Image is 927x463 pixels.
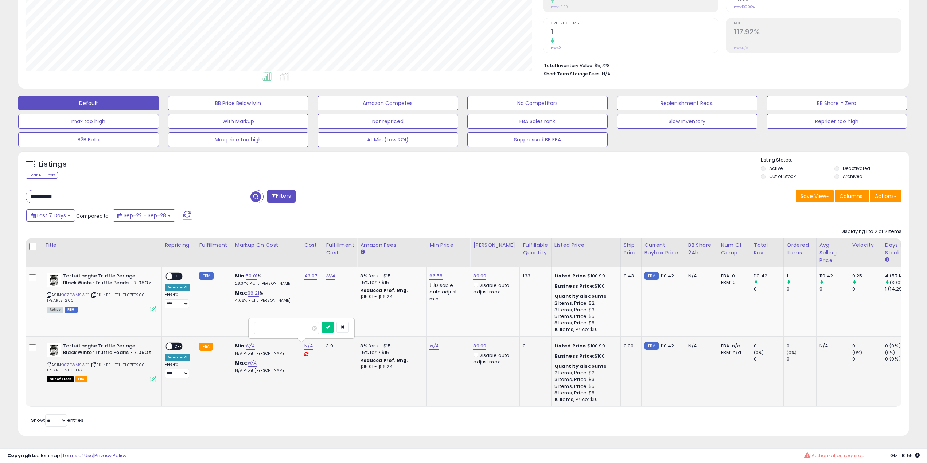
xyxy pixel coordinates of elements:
[554,273,615,279] div: $100.99
[267,190,296,203] button: Filters
[18,132,159,147] button: B2B Beta
[326,272,335,280] a: N/A
[62,452,93,459] a: Terms of Use
[787,350,797,355] small: (0%)
[554,293,615,300] div: :
[885,241,912,257] div: Days In Stock
[235,241,298,249] div: Markup on Cost
[523,343,545,349] div: 0
[168,114,309,129] button: With Markup
[235,281,296,286] p: 28.34% Profit [PERSON_NAME]
[721,343,745,349] div: FBA: n/a
[360,294,421,300] div: $15.01 - $16.24
[644,342,659,350] small: FBM
[734,22,901,26] span: ROI
[18,114,159,129] button: max too high
[113,209,175,222] button: Sep-22 - Sep-28
[429,241,467,249] div: Min Price
[62,292,89,298] a: B07PWMSWF1
[26,209,75,222] button: Last 7 Days
[617,96,757,110] button: Replenishment Recs.
[165,362,190,378] div: Preset:
[235,368,296,373] p: N/A Profit [PERSON_NAME]
[47,376,74,382] span: All listings that are currently out of stock and unavailable for purchase on Amazon
[544,62,593,69] b: Total Inventory Value:
[235,359,248,366] b: Max:
[852,350,862,355] small: (0%)
[835,190,869,202] button: Columns
[523,241,548,257] div: Fulfillable Quantity
[885,286,915,292] div: 1 (14.29%)
[31,417,83,424] span: Show: entries
[235,290,296,303] div: %
[199,343,213,351] small: FBA
[787,273,816,279] div: 1
[172,273,184,280] span: OFF
[165,284,190,291] div: Amazon AI
[554,353,615,359] div: $100
[841,228,901,235] div: Displaying 1 to 2 of 2 items
[360,357,408,363] b: Reduced Prof. Rng.
[554,320,615,326] div: 8 Items, Price: $8
[819,286,849,292] div: 0
[235,351,296,356] p: N/A Profit [PERSON_NAME]
[168,96,309,110] button: BB Price Below Min
[624,273,636,279] div: 9.43
[94,452,126,459] a: Privacy Policy
[18,96,159,110] button: Default
[661,342,674,349] span: 110.42
[811,452,865,459] span: Authorization required
[767,96,907,110] button: BB Share = Zero
[473,351,514,365] div: Disable auto adjust max
[235,272,246,279] b: Min:
[890,452,920,459] span: 2025-10-6 10:55 GMT
[246,272,257,280] a: 50.01
[688,343,712,349] div: N/A
[617,114,757,129] button: Slow Inventory
[467,114,608,129] button: FBA Sales rank
[734,46,748,50] small: Prev: N/A
[885,273,915,279] div: 4 (57.14%)
[852,343,882,349] div: 0
[47,343,156,382] div: ASIN:
[473,272,486,280] a: 89.99
[870,190,901,202] button: Actions
[787,356,816,362] div: 0
[26,172,58,179] div: Clear All Filters
[554,370,615,376] div: 2 Items, Price: $2
[787,286,816,292] div: 0
[754,273,783,279] div: 110.42
[165,354,190,361] div: Amazon AI
[318,132,458,147] button: At Min (Low ROI)
[75,376,87,382] span: FBA
[554,272,588,279] b: Listed Price:
[360,241,423,249] div: Amazon Fees
[47,362,147,373] span: | SKU: BEL-TFL-TL07PT200-TPEARLS-200-FBA
[890,280,905,285] small: (300%)
[554,307,615,313] div: 3 Items, Price: $3
[429,272,443,280] a: 66.58
[360,364,421,370] div: $15.01 - $16.24
[62,362,89,368] a: B07PWMSWF1
[65,307,78,313] span: FBM
[429,281,464,302] div: Disable auto adjust min
[47,307,63,313] span: All listings currently available for purchase on Amazon
[360,273,421,279] div: 8% for <= $15
[429,342,438,350] a: N/A
[769,165,783,171] label: Active
[473,342,486,350] a: 89.99
[554,326,615,333] div: 10 Items, Price: $10
[554,363,615,370] div: :
[47,273,156,312] div: ASIN:
[63,273,152,288] b: TartufLanghe Truffle Perlage - Black Winter Truffle Pearls - 7.05Oz
[467,96,608,110] button: No Competitors
[360,343,421,349] div: 8% for <= $15
[624,241,638,257] div: Ship Price
[852,286,882,292] div: 0
[45,241,159,249] div: Title
[246,342,254,350] a: N/A
[199,272,213,280] small: FBM
[721,349,745,356] div: FBM: n/a
[644,241,682,257] div: Current Buybox Price
[554,343,615,349] div: $100.99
